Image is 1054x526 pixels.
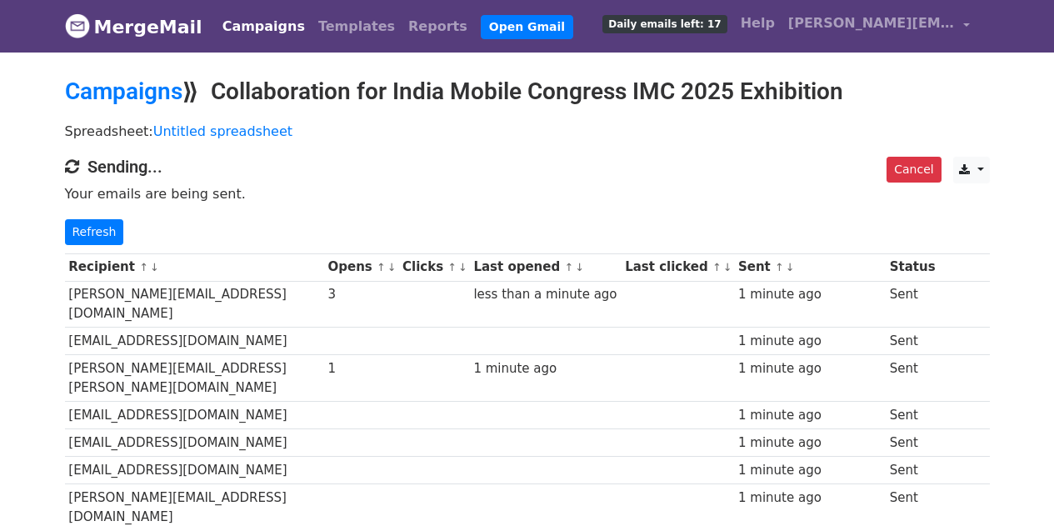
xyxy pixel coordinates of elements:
td: Sent [886,429,939,457]
div: 3 [327,285,394,304]
th: Clicks [398,253,469,281]
td: Sent [886,281,939,328]
div: 1 minute ago [738,359,882,378]
td: [EMAIL_ADDRESS][DOMAIN_NAME] [65,401,324,428]
a: ↑ [377,261,386,273]
span: Daily emails left: 17 [602,15,727,33]
h2: ⟫ Collaboration for India Mobile Congress IMC 2025 Exhibition [65,78,990,106]
div: 1 minute ago [738,332,882,351]
td: Sent [886,328,939,355]
td: [PERSON_NAME][EMAIL_ADDRESS][DOMAIN_NAME] [65,281,324,328]
a: ↓ [786,261,795,273]
a: ↑ [139,261,148,273]
div: 1 minute ago [473,359,617,378]
a: Open Gmail [481,15,573,39]
a: ↓ [387,261,397,273]
a: ↓ [150,261,159,273]
img: MergeMail logo [65,13,90,38]
th: Sent [734,253,886,281]
td: [EMAIL_ADDRESS][DOMAIN_NAME] [65,429,324,457]
a: [PERSON_NAME][EMAIL_ADDRESS][DOMAIN_NAME] [782,7,977,46]
td: [PERSON_NAME][EMAIL_ADDRESS][PERSON_NAME][DOMAIN_NAME] [65,355,324,402]
a: Campaigns [65,78,182,105]
div: 1 minute ago [738,488,882,508]
td: Sent [886,457,939,484]
th: Status [886,253,939,281]
div: 1 minute ago [738,406,882,425]
th: Opens [324,253,399,281]
td: [EMAIL_ADDRESS][DOMAIN_NAME] [65,328,324,355]
a: ↑ [712,261,722,273]
a: Campaigns [216,10,312,43]
p: Spreadsheet: [65,123,990,140]
th: Recipient [65,253,324,281]
div: 1 [327,359,394,378]
div: 1 minute ago [738,433,882,453]
a: ↓ [458,261,467,273]
a: Cancel [887,157,941,183]
div: 1 minute ago [738,461,882,480]
a: Untitled spreadsheet [153,123,292,139]
a: MergeMail [65,9,202,44]
a: Reports [402,10,474,43]
h4: Sending... [65,157,990,177]
span: [PERSON_NAME][EMAIL_ADDRESS][DOMAIN_NAME] [788,13,955,33]
div: less than a minute ago [473,285,617,304]
p: Your emails are being sent. [65,185,990,203]
a: ↑ [564,261,573,273]
a: Refresh [65,219,124,245]
td: Sent [886,401,939,428]
td: Sent [886,355,939,402]
th: Last opened [470,253,622,281]
a: ↓ [575,261,584,273]
th: Last clicked [621,253,734,281]
a: ↑ [775,261,784,273]
a: ↓ [723,261,732,273]
a: ↑ [447,261,457,273]
a: Help [734,7,782,40]
a: Daily emails left: 17 [596,7,733,40]
a: Templates [312,10,402,43]
td: [EMAIL_ADDRESS][DOMAIN_NAME] [65,457,324,484]
div: 1 minute ago [738,285,882,304]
